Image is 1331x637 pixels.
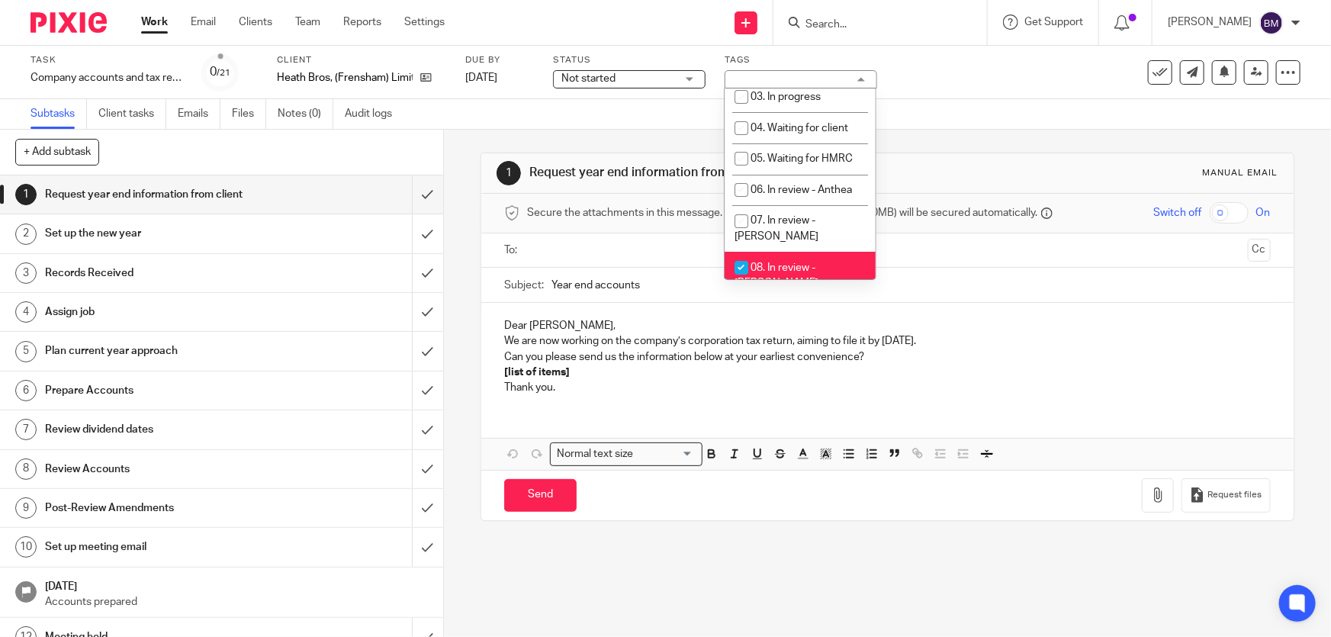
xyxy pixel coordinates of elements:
span: 07. In review - [PERSON_NAME] [735,215,818,242]
small: /21 [217,69,231,77]
div: 7 [15,419,37,440]
span: On [1256,205,1271,220]
div: 8 [15,458,37,480]
div: 1 [497,161,521,185]
div: 10 [15,536,37,558]
input: Search [804,18,941,32]
a: Emails [178,99,220,129]
h1: Request year end information from client [529,165,920,181]
a: Team [295,14,320,30]
p: Accounts prepared [45,594,428,610]
div: 3 [15,262,37,284]
span: 08. In review - [PERSON_NAME] [735,262,818,289]
span: Not started [561,73,616,84]
div: 0 [211,63,231,81]
span: [DATE] [465,72,497,83]
h1: Plan current year approach [45,339,279,362]
div: Manual email [1203,167,1278,179]
a: Clients [239,14,272,30]
a: Work [141,14,168,30]
p: Dear [PERSON_NAME], [504,318,1270,333]
h1: Request year end information from client [45,183,279,206]
div: 1 [15,184,37,205]
h1: Set up the new year [45,222,279,245]
div: Company accounts and tax return [31,70,183,85]
strong: [list of items] [504,367,570,378]
div: 4 [15,301,37,323]
label: Due by [465,54,534,66]
div: 6 [15,380,37,401]
button: + Add subtask [15,139,99,165]
span: 06. In review - Anthea [751,185,852,195]
button: Cc [1248,239,1271,262]
button: Request files [1182,478,1270,513]
div: 9 [15,497,37,519]
p: [PERSON_NAME] [1168,14,1252,30]
p: Heath Bros, (Frensham) Limited [277,70,413,85]
span: Switch off [1154,205,1202,220]
span: 05. Waiting for HMRC [751,153,853,164]
div: 5 [15,341,37,362]
p: We are now working on the company’s corporation tax return, aiming to file it by [DATE]. [504,333,1270,349]
h1: Review dividend dates [45,418,279,441]
input: Send [504,479,577,512]
h1: Post-Review Amendments [45,497,279,520]
h1: Set up meeting email [45,536,279,558]
label: To: [504,243,521,258]
label: Tags [725,54,877,66]
label: Status [553,54,706,66]
span: Get Support [1024,17,1083,27]
a: Settings [404,14,445,30]
div: 2 [15,224,37,245]
a: Files [232,99,266,129]
span: Request files [1208,489,1262,501]
img: Pixie [31,12,107,33]
h1: Prepare Accounts [45,379,279,402]
span: Normal text size [554,446,637,462]
a: Notes (0) [278,99,333,129]
span: Secure the attachments in this message. Files exceeding the size limit (10MB) will be secured aut... [527,205,1037,220]
span: 04. Waiting for client [751,123,848,134]
label: Task [31,54,183,66]
label: Subject: [504,278,544,293]
input: Search for option [638,446,693,462]
a: Client tasks [98,99,166,129]
h1: Review Accounts [45,458,279,481]
h1: Assign job [45,301,279,323]
label: Client [277,54,446,66]
a: Audit logs [345,99,403,129]
a: Reports [343,14,381,30]
span: 03. In progress [751,92,821,102]
a: Email [191,14,216,30]
h1: [DATE] [45,575,428,594]
p: Can you please send us the information below at your earliest convenience? [504,349,1270,365]
div: Search for option [550,442,702,466]
a: Subtasks [31,99,87,129]
img: svg%3E [1259,11,1284,35]
p: Thank you. [504,380,1270,395]
h1: Records Received [45,262,279,285]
